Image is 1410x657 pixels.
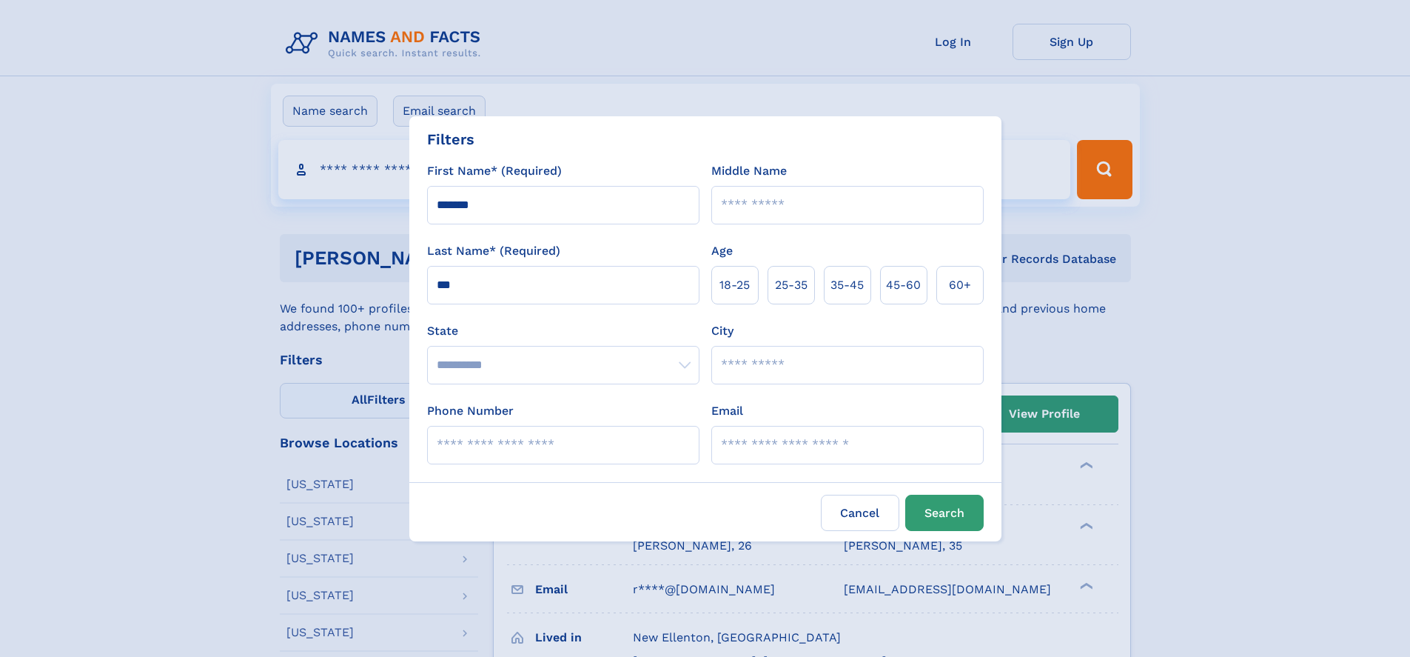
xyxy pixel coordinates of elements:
label: Email [711,402,743,420]
label: State [427,322,699,340]
label: First Name* (Required) [427,162,562,180]
label: City [711,322,733,340]
button: Search [905,495,984,531]
label: Cancel [821,495,899,531]
label: Phone Number [427,402,514,420]
span: 18‑25 [719,276,750,294]
label: Middle Name [711,162,787,180]
label: Last Name* (Required) [427,242,560,260]
label: Age [711,242,733,260]
div: Filters [427,128,474,150]
span: 25‑35 [775,276,808,294]
span: 60+ [949,276,971,294]
span: 45‑60 [886,276,921,294]
span: 35‑45 [830,276,864,294]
